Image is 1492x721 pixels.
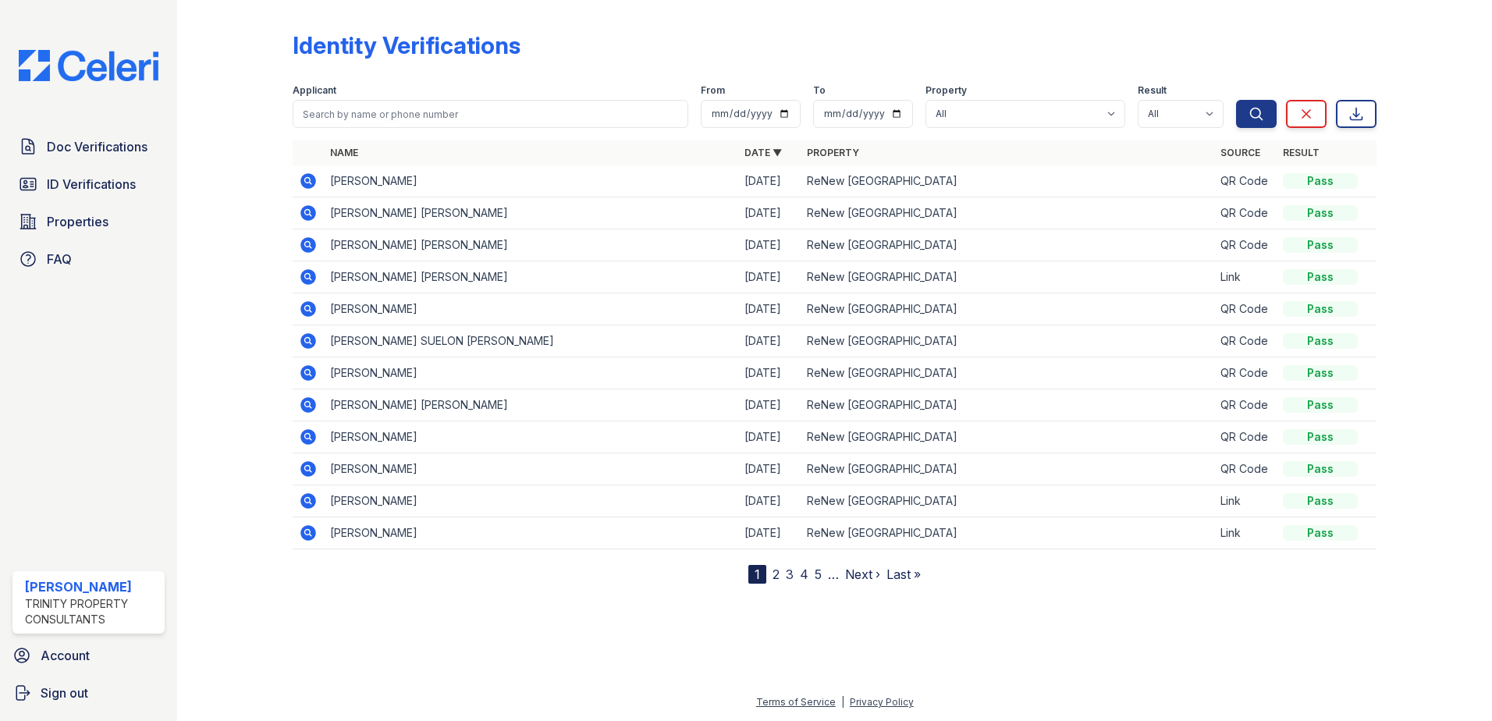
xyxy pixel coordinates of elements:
td: [PERSON_NAME] [PERSON_NAME] [324,229,738,261]
a: Next › [845,566,880,582]
td: [DATE] [738,325,801,357]
a: FAQ [12,243,165,275]
a: Property [807,147,859,158]
td: ReNew [GEOGRAPHIC_DATA] [801,165,1215,197]
td: [PERSON_NAME] [324,453,738,485]
div: Pass [1283,237,1358,253]
td: [PERSON_NAME] [324,357,738,389]
div: Pass [1283,461,1358,477]
td: [DATE] [738,165,801,197]
td: QR Code [1214,165,1277,197]
a: Sign out [6,677,171,709]
td: ReNew [GEOGRAPHIC_DATA] [801,325,1215,357]
td: [PERSON_NAME] [324,485,738,517]
div: Trinity Property Consultants [25,596,158,627]
td: ReNew [GEOGRAPHIC_DATA] [801,517,1215,549]
td: [DATE] [738,421,801,453]
span: … [828,565,839,584]
td: [DATE] [738,389,801,421]
td: [DATE] [738,293,801,325]
td: [PERSON_NAME] [324,421,738,453]
td: [DATE] [738,197,801,229]
a: Doc Verifications [12,131,165,162]
td: QR Code [1214,453,1277,485]
input: Search by name or phone number [293,100,688,128]
a: Date ▼ [744,147,782,158]
a: 4 [800,566,808,582]
td: [DATE] [738,261,801,293]
td: QR Code [1214,229,1277,261]
td: [PERSON_NAME] [PERSON_NAME] [324,389,738,421]
label: From [701,84,725,97]
span: ID Verifications [47,175,136,194]
td: [PERSON_NAME] [PERSON_NAME] [324,197,738,229]
a: Properties [12,206,165,237]
div: Pass [1283,365,1358,381]
div: Pass [1283,525,1358,541]
td: ReNew [GEOGRAPHIC_DATA] [801,389,1215,421]
td: QR Code [1214,357,1277,389]
a: Last » [886,566,921,582]
span: Doc Verifications [47,137,147,156]
a: Source [1220,147,1260,158]
td: QR Code [1214,197,1277,229]
td: [PERSON_NAME] [324,165,738,197]
a: Account [6,640,171,671]
label: To [813,84,826,97]
td: ReNew [GEOGRAPHIC_DATA] [801,421,1215,453]
a: Terms of Service [756,696,836,708]
td: ReNew [GEOGRAPHIC_DATA] [801,293,1215,325]
td: Link [1214,261,1277,293]
a: Name [330,147,358,158]
span: Properties [47,212,108,231]
div: Pass [1283,397,1358,413]
span: FAQ [47,250,72,268]
div: Pass [1283,429,1358,445]
td: ReNew [GEOGRAPHIC_DATA] [801,261,1215,293]
a: ID Verifications [12,169,165,200]
img: CE_Logo_Blue-a8612792a0a2168367f1c8372b55b34899dd931a85d93a1a3d3e32e68fde9ad4.png [6,50,171,81]
a: 2 [773,566,780,582]
div: Pass [1283,269,1358,285]
label: Property [925,84,967,97]
div: 1 [748,565,766,584]
div: Pass [1283,205,1358,221]
label: Result [1138,84,1167,97]
td: [PERSON_NAME] [324,517,738,549]
td: [DATE] [738,229,801,261]
td: QR Code [1214,325,1277,357]
td: [DATE] [738,517,801,549]
td: Link [1214,485,1277,517]
td: ReNew [GEOGRAPHIC_DATA] [801,229,1215,261]
a: Privacy Policy [850,696,914,708]
td: QR Code [1214,389,1277,421]
td: [DATE] [738,453,801,485]
td: [PERSON_NAME] [PERSON_NAME] [324,261,738,293]
div: [PERSON_NAME] [25,577,158,596]
td: QR Code [1214,293,1277,325]
td: ReNew [GEOGRAPHIC_DATA] [801,485,1215,517]
td: Link [1214,517,1277,549]
div: | [841,696,844,708]
td: [PERSON_NAME] [324,293,738,325]
div: Pass [1283,301,1358,317]
div: Pass [1283,333,1358,349]
label: Applicant [293,84,336,97]
td: [DATE] [738,357,801,389]
span: Account [41,646,90,665]
td: QR Code [1214,421,1277,453]
a: 3 [786,566,794,582]
a: Result [1283,147,1320,158]
div: Pass [1283,173,1358,189]
span: Sign out [41,684,88,702]
a: 5 [815,566,822,582]
div: Pass [1283,493,1358,509]
td: ReNew [GEOGRAPHIC_DATA] [801,197,1215,229]
td: [PERSON_NAME] SUELON [PERSON_NAME] [324,325,738,357]
div: Identity Verifications [293,31,520,59]
td: ReNew [GEOGRAPHIC_DATA] [801,453,1215,485]
td: [DATE] [738,485,801,517]
td: ReNew [GEOGRAPHIC_DATA] [801,357,1215,389]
